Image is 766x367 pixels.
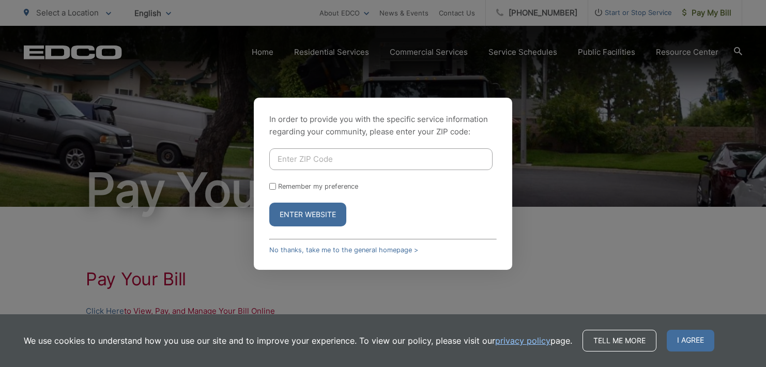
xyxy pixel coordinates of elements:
button: Enter Website [269,203,346,226]
p: We use cookies to understand how you use our site and to improve your experience. To view our pol... [24,334,572,347]
span: I agree [667,330,714,351]
a: Tell me more [583,330,656,351]
a: privacy policy [495,334,550,347]
input: Enter ZIP Code [269,148,493,170]
p: In order to provide you with the specific service information regarding your community, please en... [269,113,497,138]
a: No thanks, take me to the general homepage > [269,246,418,254]
label: Remember my preference [278,182,358,190]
